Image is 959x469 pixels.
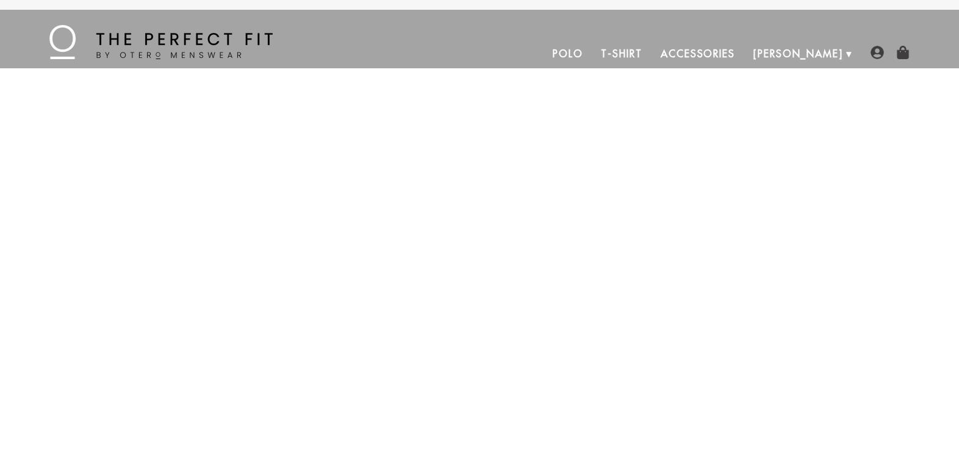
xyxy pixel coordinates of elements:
a: Polo [544,39,592,68]
img: user-account-icon.png [871,46,884,59]
a: [PERSON_NAME] [744,39,852,68]
a: Accessories [652,39,744,68]
img: shopping-bag-icon.png [896,46,910,59]
a: T-Shirt [592,39,651,68]
img: The Perfect Fit - by Otero Menswear - Logo [49,25,273,59]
